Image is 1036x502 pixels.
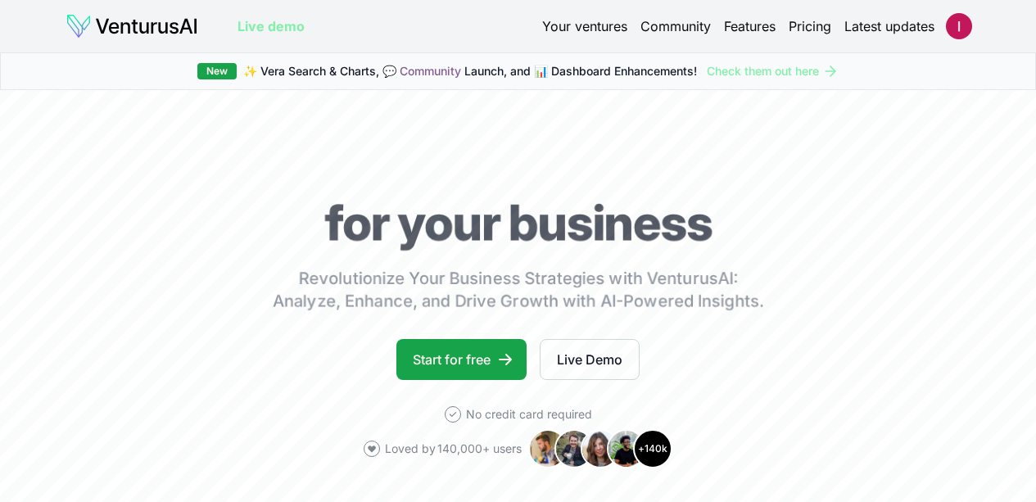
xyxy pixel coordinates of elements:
a: Pricing [789,16,831,36]
a: Features [724,16,776,36]
a: Live Demo [540,339,640,380]
img: ACg8ocLcTlt7AJogminYoGvKbwqjFcN1CL-1dgZtv9r4BNzlWCvEcA=s96-c [946,13,972,39]
img: Avatar 3 [581,429,620,468]
a: Live demo [238,16,305,36]
a: Check them out here [707,63,839,79]
span: ✨ Vera Search & Charts, 💬 Launch, and 📊 Dashboard Enhancements! [243,63,697,79]
div: New [197,63,237,79]
a: Community [400,64,461,78]
a: Community [640,16,711,36]
a: Start for free [396,339,527,380]
img: logo [66,13,198,39]
a: Your ventures [542,16,627,36]
img: Avatar 2 [554,429,594,468]
img: Avatar 1 [528,429,568,468]
img: Avatar 4 [607,429,646,468]
a: Latest updates [844,16,934,36]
